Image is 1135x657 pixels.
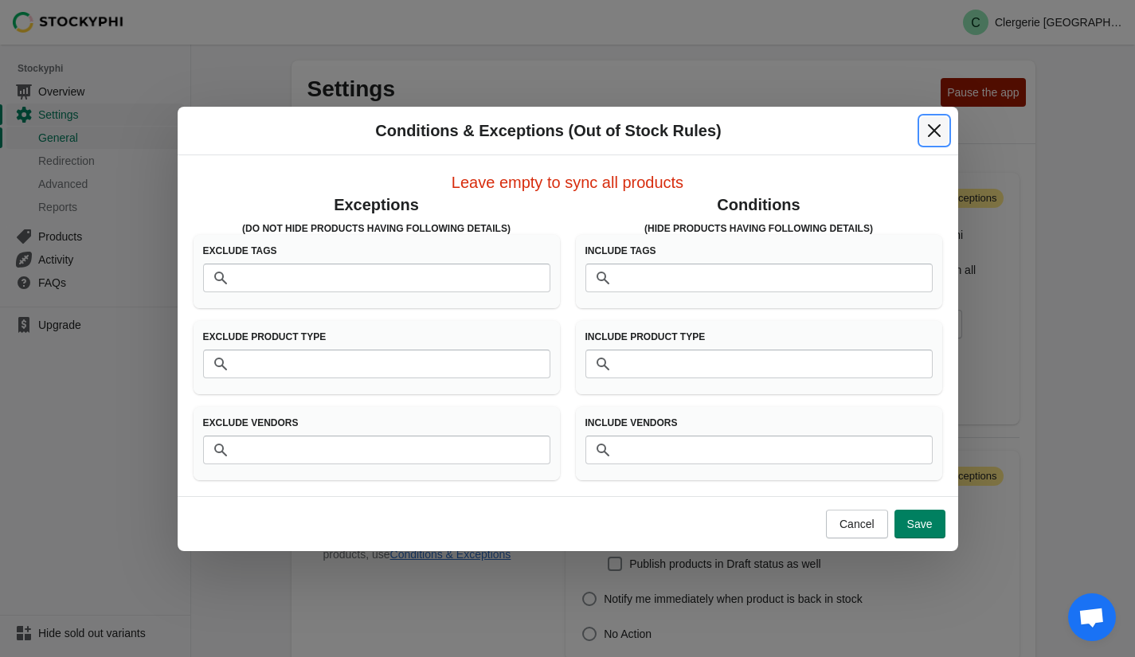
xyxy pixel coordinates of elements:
[203,416,550,429] h3: Exclude Vendors
[375,122,721,139] span: Conditions & Exceptions (Out of Stock Rules)
[894,510,945,538] button: Save
[203,244,550,257] h3: Exclude Tags
[826,510,888,538] button: Cancel
[920,116,949,145] button: Close
[194,222,560,235] h3: (Do Not Hide products having following details)
[334,196,419,213] span: Exceptions
[585,244,933,257] h3: Include Tags
[203,330,550,343] h3: Exclude Product Type
[585,416,933,429] h3: Include Vendors
[1068,593,1116,641] div: Open chat
[907,518,933,530] span: Save
[576,222,942,235] h3: (Hide products having following details)
[585,330,933,343] h3: Include Product Type
[840,518,875,530] span: Cancel
[717,196,800,213] span: Conditions
[452,174,683,191] span: Leave empty to sync all products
